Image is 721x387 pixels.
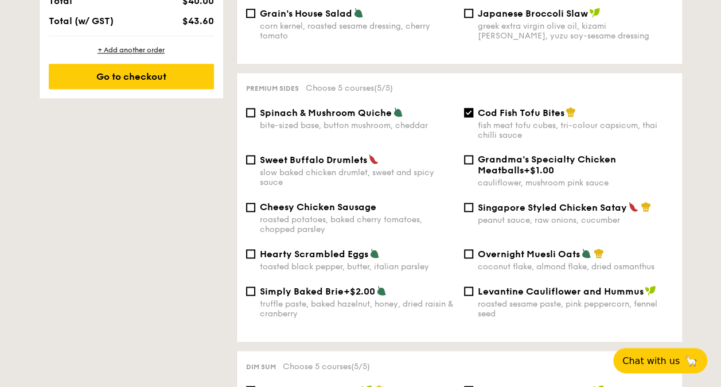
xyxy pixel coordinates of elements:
span: +$1.00 [524,165,554,176]
span: Premium sides [246,84,299,92]
div: Go to checkout [49,64,214,89]
span: Singapore Styled Chicken Satay [478,202,627,213]
span: Choose 5 courses [306,83,393,93]
img: icon-vegetarian.fe4039eb.svg [353,7,364,18]
img: icon-chef-hat.a58ddaea.svg [641,202,651,212]
span: $43.60 [182,16,213,26]
div: roasted sesame paste, pink peppercorn, fennel seed [478,299,673,319]
input: Simply Baked Brie+$2.00truffle paste, baked hazelnut, honey, dried raisin & cranberry [246,287,255,296]
div: fish meat tofu cubes, tri-colour capsicum, thai chilli sauce [478,121,673,140]
div: cauliflower, mushroom pink sauce [478,178,673,188]
input: Cod Fish Tofu Bitesfish meat tofu cubes, tri-colour capsicum, thai chilli sauce [464,108,473,117]
input: Overnight Muesli Oatscoconut flake, almond flake, dried osmanthus [464,249,473,258]
img: icon-vegetarian.fe4039eb.svg [376,285,387,296]
img: icon-spicy.37a8142b.svg [628,202,638,212]
div: truffle paste, baked hazelnut, honey, dried raisin & cranberry [260,299,455,319]
div: greek extra virgin olive oil, kizami [PERSON_NAME], yuzu soy-sesame dressing [478,21,673,41]
div: toasted black pepper, butter, italian parsley [260,262,455,272]
input: Hearty Scrambled Eggstoasted black pepper, butter, italian parsley [246,249,255,258]
span: (5/5) [351,361,370,371]
span: Cheesy Chicken Sausage [260,202,376,212]
div: corn kernel, roasted sesame dressing, cherry tomato [260,21,455,41]
img: icon-vegetarian.fe4039eb.svg [369,248,380,258]
span: Cod Fish Tofu Bites [478,107,564,118]
input: Cheesy Chicken Sausageroasted potatoes, baked cherry tomatoes, chopped parsley [246,203,255,212]
input: Singapore Styled Chicken Sataypeanut sauce, raw onions, cucumber [464,203,473,212]
input: Grandma's Specialty Chicken Meatballs+$1.00cauliflower, mushroom pink sauce [464,155,473,164]
div: + Add another order [49,45,214,55]
span: Total (w/ GST) [49,16,114,26]
div: slow baked chicken drumlet, sweet and spicy sauce [260,168,455,187]
span: (5/5) [374,83,393,93]
div: roasted potatoes, baked cherry tomatoes, chopped parsley [260,215,455,234]
input: Sweet Buffalo Drumletsslow baked chicken drumlet, sweet and spicy sauce [246,155,255,164]
span: Grandma's Specialty Chicken Meatballs [478,154,616,176]
span: Levantine Cauliflower and Hummus [478,286,644,297]
span: Spinach & Mushroom Quiche [260,107,392,118]
span: Sweet Buffalo Drumlets [260,154,367,165]
span: Hearty Scrambled Eggs [260,249,368,260]
span: Chat with us [622,355,680,366]
img: icon-vegan.f8ff3823.svg [589,7,601,18]
span: Grain's House Salad [260,8,352,19]
span: 🦙 [684,354,698,367]
img: icon-chef-hat.a58ddaea.svg [566,107,576,117]
span: +$2.00 [344,286,375,297]
div: coconut flake, almond flake, dried osmanthus [478,262,673,272]
input: Japanese Broccoli Slawgreek extra virgin olive oil, kizami [PERSON_NAME], yuzu soy-sesame dressing [464,9,473,18]
input: Levantine Cauliflower and Hummusroasted sesame paste, pink peppercorn, fennel seed [464,287,473,296]
span: Dim sum [246,362,276,370]
img: icon-spicy.37a8142b.svg [368,154,379,164]
input: Grain's House Saladcorn kernel, roasted sesame dressing, cherry tomato [246,9,255,18]
img: icon-chef-hat.a58ddaea.svg [594,248,604,258]
img: icon-vegetarian.fe4039eb.svg [581,248,591,258]
span: Choose 5 courses [283,361,370,371]
img: icon-vegetarian.fe4039eb.svg [393,107,403,117]
button: Chat with us🦙 [613,348,707,373]
span: Simply Baked Brie [260,286,344,297]
div: bite-sized base, button mushroom, cheddar [260,121,455,130]
div: peanut sauce, raw onions, cucumber [478,215,673,225]
img: icon-vegan.f8ff3823.svg [645,285,656,296]
span: Overnight Muesli Oats [478,249,580,260]
input: Spinach & Mushroom Quichebite-sized base, button mushroom, cheddar [246,108,255,117]
span: Japanese Broccoli Slaw [478,8,588,19]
